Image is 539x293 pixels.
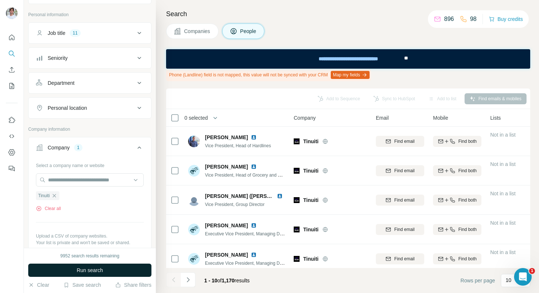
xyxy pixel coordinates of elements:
[303,167,319,174] span: Tinuiti
[166,49,530,69] iframe: Banner
[48,104,87,112] div: Personal location
[294,197,300,203] img: Logo of Tinuiti
[514,268,532,286] iframe: Intercom live chat
[294,227,300,232] img: Logo of Tinuiti
[458,256,477,262] span: Find both
[277,193,283,199] img: LinkedIn logo
[217,278,222,283] span: of
[461,277,495,284] span: Rows per page
[490,191,516,196] span: Not in a list
[36,159,144,169] div: Select a company name or website
[115,281,151,289] button: Share filters
[433,114,448,122] span: Mobile
[48,29,65,37] div: Job title
[490,132,516,138] span: Not in a list
[6,63,18,76] button: Enrich CSV
[188,224,200,235] img: Avatar
[29,49,151,67] button: Seniority
[36,233,144,239] p: Upload a CSV of company websites.
[6,162,18,175] button: Feedback
[394,167,414,174] span: Find email
[6,130,18,143] button: Use Surfe API
[251,223,257,228] img: LinkedIn logo
[433,165,481,176] button: Find both
[205,222,248,229] span: [PERSON_NAME]
[188,253,200,265] img: Avatar
[188,135,200,147] img: Avatar
[331,71,370,79] button: Map my fields
[38,192,50,199] span: Tinuiti
[188,165,200,177] img: Avatar
[376,114,389,122] span: Email
[529,268,535,274] span: 1
[251,164,257,170] img: LinkedIn logo
[70,30,80,36] div: 11
[166,69,371,81] div: Phone (Landline) field is not mapped, this value will not be synced with your CRM
[48,54,67,62] div: Seniority
[74,144,82,151] div: 1
[376,195,424,206] button: Find email
[60,253,120,259] div: 9952 search results remaining
[6,79,18,93] button: My lists
[506,276,511,284] p: 10
[36,205,61,212] button: Clear all
[6,7,18,19] img: Avatar
[29,139,151,159] button: Company1
[394,197,414,203] span: Find email
[6,31,18,44] button: Quick start
[48,144,70,151] div: Company
[205,163,248,170] span: [PERSON_NAME]
[303,226,319,233] span: Tinuiti
[204,278,250,283] span: results
[458,167,477,174] span: Find both
[205,134,248,141] span: [PERSON_NAME]
[376,165,424,176] button: Find email
[184,114,208,122] span: 0 selected
[470,15,477,23] p: 98
[294,114,316,122] span: Company
[251,252,257,258] img: LinkedIn logo
[294,168,300,174] img: Logo of Tinuiti
[490,161,516,167] span: Not in a list
[6,47,18,60] button: Search
[205,231,292,236] span: Executive Vice President, Managing Director
[433,136,481,147] button: Find both
[376,224,424,235] button: Find email
[184,28,211,35] span: Companies
[376,136,424,147] button: Find email
[166,9,530,19] h4: Search
[458,197,477,203] span: Find both
[28,264,151,277] button: Run search
[29,74,151,92] button: Department
[77,267,103,274] span: Run search
[205,202,265,207] span: Vice President, Group Director
[63,281,101,289] button: Save search
[458,226,477,233] span: Find both
[376,253,424,264] button: Find email
[294,256,300,262] img: Logo of Tinuiti
[28,11,151,18] p: Personal information
[28,281,49,289] button: Clear
[490,249,516,255] span: Not in a list
[490,220,516,226] span: Not in a list
[303,196,319,204] span: Tinuiti
[303,138,319,145] span: Tinuiti
[205,260,292,266] span: Executive Vice President, Managing Director
[6,113,18,127] button: Use Surfe on LinkedIn
[394,138,414,145] span: Find email
[444,15,454,23] p: 896
[205,172,318,178] span: Vice President, Head of Grocery and Household Products
[433,253,481,264] button: Find both
[181,272,195,287] button: Navigate to next page
[29,99,151,117] button: Personal location
[294,138,300,144] img: Logo of Tinuiti
[205,251,248,258] span: [PERSON_NAME]
[303,255,319,263] span: Tinuiti
[205,193,296,199] span: [PERSON_NAME] ([PERSON_NAME])
[251,134,257,140] img: LinkedIn logo
[36,239,144,246] p: Your list is private and won't be saved or shared.
[458,138,477,145] span: Find both
[6,146,18,159] button: Dashboard
[222,278,235,283] span: 1,170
